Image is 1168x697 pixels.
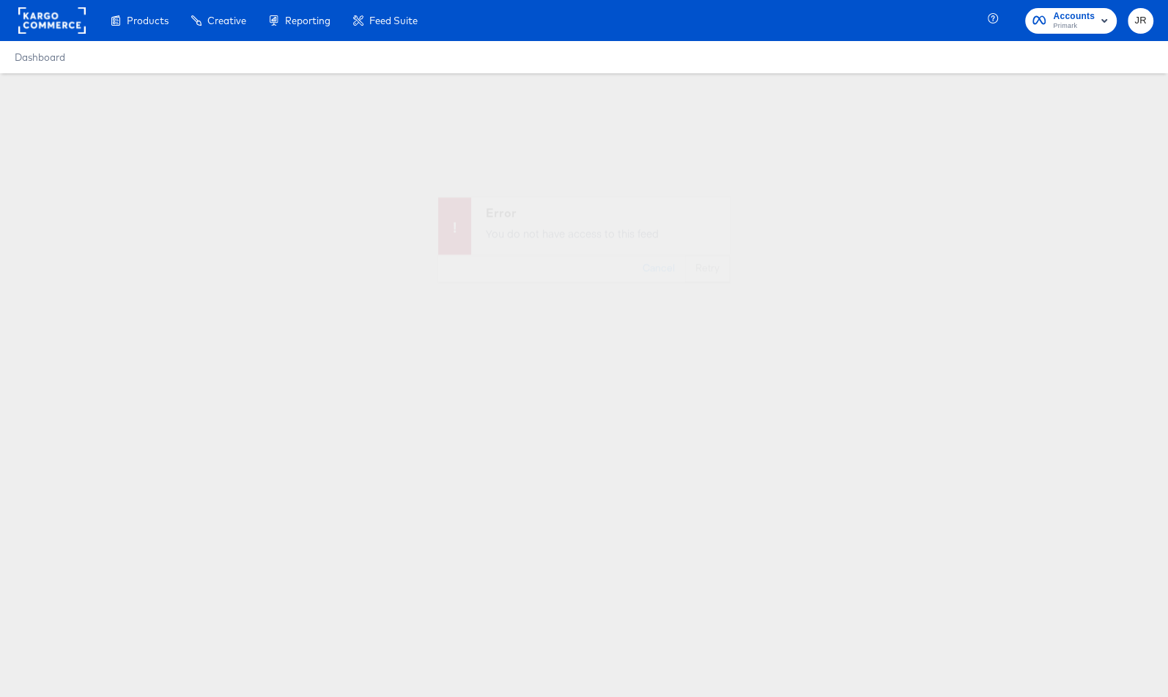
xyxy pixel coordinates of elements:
button: Retry [685,242,730,268]
span: Primark [1053,21,1095,32]
span: Creative [207,15,246,26]
button: AccountsPrimark [1025,8,1117,34]
span: JR [1134,12,1147,29]
span: Feed Suite [369,15,418,26]
span: Products [127,15,169,26]
div: Error [486,191,722,208]
span: Reporting [285,15,330,26]
p: You do not have access to this feed [486,213,722,227]
button: JR [1128,8,1153,34]
button: Cancel [632,242,685,268]
a: Dashboard [15,51,65,63]
span: Accounts [1053,9,1095,24]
